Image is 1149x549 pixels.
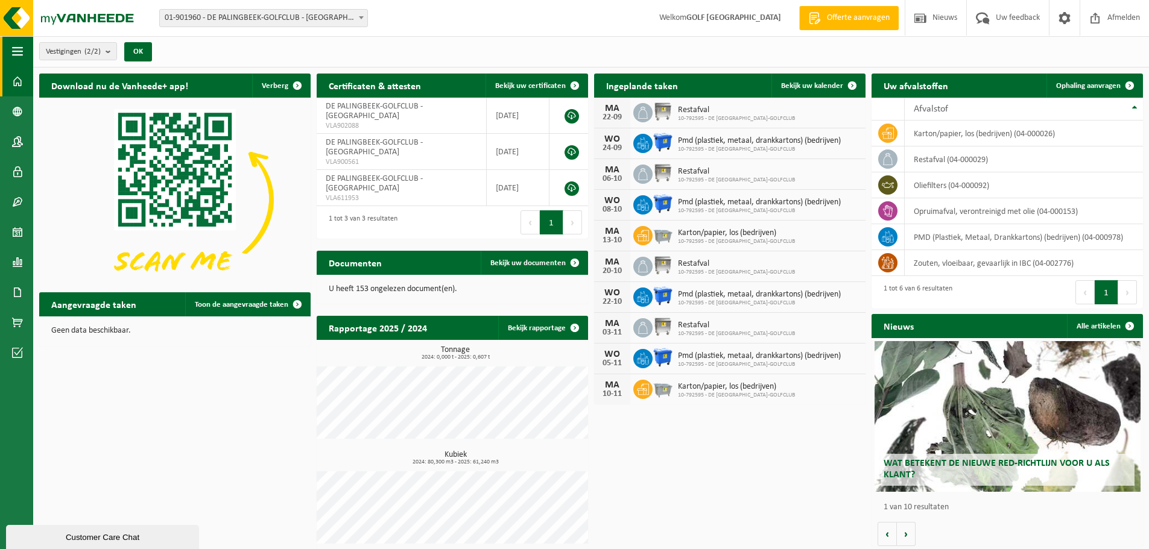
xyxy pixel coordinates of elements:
div: 13-10 [600,236,624,245]
img: WB-2500-GAL-GY-01 [653,378,673,398]
h2: Download nu de Vanheede+ app! [39,74,200,97]
td: karton/papier, los (bedrijven) (04-000026) [905,121,1143,146]
button: Verberg [252,74,309,98]
button: 1 [1095,280,1118,304]
span: 10-792595 - DE [GEOGRAPHIC_DATA]-GOLFCLUB [678,177,795,184]
span: Wat betekent de nieuwe RED-richtlijn voor u als klant? [884,459,1110,480]
div: MA [600,319,624,328]
span: 10-792595 - DE [GEOGRAPHIC_DATA]-GOLFCLUB [678,146,841,153]
span: 10-792595 - DE [GEOGRAPHIC_DATA]-GOLFCLUB [678,269,795,276]
a: Wat betekent de nieuwe RED-richtlijn voor u als klant? [875,341,1141,492]
div: 10-11 [600,390,624,398]
div: 24-09 [600,144,624,152]
span: 10-792595 - DE [GEOGRAPHIC_DATA]-GOLFCLUB [678,115,795,122]
td: [DATE] [487,170,549,206]
a: Toon de aangevraagde taken [185,292,309,316]
h2: Ingeplande taken [594,74,690,97]
button: Previous [1075,280,1095,304]
a: Bekijk rapportage [498,316,587,340]
span: Verberg [262,82,288,90]
button: OK [124,42,152,61]
span: VLA611953 [326,193,477,203]
td: [DATE] [487,134,549,170]
div: MA [600,104,624,113]
img: WB-1100-GAL-GY-02 [653,316,673,337]
div: 08-10 [600,205,624,214]
a: Offerte aanvragen [799,6,899,30]
h3: Kubiek [323,451,588,465]
button: Next [1118,280,1137,304]
a: Bekijk uw documenten [481,251,587,275]
h2: Documenten [317,251,394,274]
span: 01-901960 - DE PALINGBEEK-GOLFCLUB - HOLLEBEKE [160,10,367,27]
div: 20-10 [600,267,624,275]
div: 1 tot 3 van 3 resultaten [323,209,397,236]
span: 10-792595 - DE [GEOGRAPHIC_DATA]-GOLFCLUB [678,361,841,368]
td: opruimafval, verontreinigd met olie (04-000153) [905,198,1143,224]
span: Pmd (plastiek, metaal, drankkartons) (bedrijven) [678,198,841,207]
div: 05-11 [600,359,624,368]
p: 1 van 10 resultaten [884,503,1137,512]
span: Pmd (plastiek, metaal, drankkartons) (bedrijven) [678,351,841,361]
span: Afvalstof [914,104,948,114]
span: VLA900561 [326,157,477,167]
count: (2/2) [84,48,101,55]
span: 10-792595 - DE [GEOGRAPHIC_DATA]-GOLFCLUB [678,392,795,399]
a: Bekijk uw certificaten [486,74,587,98]
iframe: chat widget [6,522,201,549]
span: 2024: 0,000 t - 2025: 0,607 t [323,354,588,360]
h2: Uw afvalstoffen [872,74,960,97]
button: Volgende [897,522,916,546]
img: WB-1100-HPE-BE-01 [653,193,673,214]
span: Karton/papier, los (bedrijven) [678,382,795,392]
img: WB-1100-GAL-GY-02 [653,101,673,122]
span: VLA902088 [326,121,477,131]
strong: GOLF [GEOGRAPHIC_DATA] [686,13,781,22]
button: Previous [521,210,540,234]
div: 22-10 [600,298,624,306]
h2: Aangevraagde taken [39,292,148,316]
p: Geen data beschikbaar. [51,327,299,335]
img: WB-1100-GAL-GY-02 [653,255,673,275]
button: Next [563,210,582,234]
span: Vestigingen [46,43,101,61]
td: oliefilters (04-000092) [905,172,1143,198]
span: Pmd (plastiek, metaal, drankkartons) (bedrijven) [678,136,841,146]
p: U heeft 153 ongelezen document(en). [329,285,576,293]
img: WB-1100-HPE-BE-01 [653,347,673,368]
span: 2024: 80,300 m3 - 2025: 61,240 m3 [323,459,588,465]
div: 1 tot 6 van 6 resultaten [878,279,952,306]
div: WO [600,134,624,144]
img: WB-1100-GAL-GY-02 [653,163,673,183]
span: Ophaling aanvragen [1056,82,1121,90]
span: Restafval [678,259,795,269]
span: Toon de aangevraagde taken [195,301,288,309]
span: 10-792595 - DE [GEOGRAPHIC_DATA]-GOLFCLUB [678,207,841,215]
span: Restafval [678,105,795,115]
span: 10-792595 - DE [GEOGRAPHIC_DATA]-GOLFCLUB [678,238,795,245]
span: Bekijk uw kalender [781,82,843,90]
td: PMD (Plastiek, Metaal, Drankkartons) (bedrijven) (04-000978) [905,224,1143,250]
img: WB-1100-HPE-BE-01 [653,132,673,152]
div: 22-09 [600,113,624,122]
div: 03-11 [600,328,624,337]
h3: Tonnage [323,346,588,360]
div: MA [600,165,624,175]
a: Alle artikelen [1067,314,1142,338]
span: Karton/papier, los (bedrijven) [678,228,795,238]
button: Vestigingen(2/2) [39,42,117,60]
span: DE PALINGBEEK-GOLFCLUB - [GEOGRAPHIC_DATA] [326,174,423,193]
div: WO [600,288,624,298]
a: Ophaling aanvragen [1046,74,1142,98]
span: Bekijk uw certificaten [495,82,566,90]
span: Bekijk uw documenten [490,259,566,267]
div: MA [600,227,624,236]
span: DE PALINGBEEK-GOLFCLUB - [GEOGRAPHIC_DATA] [326,102,423,121]
span: DE PALINGBEEK-GOLFCLUB - [GEOGRAPHIC_DATA] [326,138,423,157]
span: Restafval [678,167,795,177]
div: MA [600,380,624,390]
span: Pmd (plastiek, metaal, drankkartons) (bedrijven) [678,290,841,300]
td: Zouten, vloeibaar, gevaarlijk in IBC (04-002776) [905,250,1143,276]
h2: Rapportage 2025 / 2024 [317,316,439,339]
